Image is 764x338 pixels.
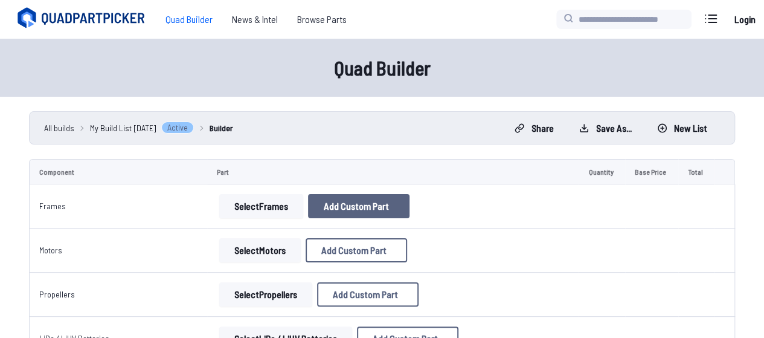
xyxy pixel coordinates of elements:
span: Add Custom Part [333,290,398,299]
span: Add Custom Part [321,245,387,255]
button: SelectPropellers [219,282,312,307]
span: Active [161,122,194,134]
button: Add Custom Part [308,194,409,218]
a: Frames [39,201,66,211]
td: Base Price [625,159,678,184]
button: SelectFrames [219,194,303,218]
td: Component [29,159,207,184]
button: SelectMotors [219,238,301,262]
td: Part [207,159,579,184]
a: My Build List [DATE]Active [90,122,194,134]
button: Share [504,119,564,138]
a: Builder [210,122,233,134]
a: News & Intel [222,7,287,31]
span: My Build List [DATE] [90,122,156,134]
span: Add Custom Part [324,201,389,211]
a: All builds [44,122,74,134]
h1: Quad Builder [14,53,750,82]
td: Quantity [579,159,624,184]
a: Quad Builder [156,7,222,31]
a: SelectFrames [217,194,306,218]
td: Total [678,159,714,184]
a: Browse Parts [287,7,356,31]
button: New List [647,119,717,138]
a: SelectPropellers [217,282,315,307]
a: Motors [39,245,62,255]
button: Add Custom Part [317,282,419,307]
a: SelectMotors [217,238,303,262]
button: Add Custom Part [306,238,407,262]
a: Login [730,7,759,31]
a: Propellers [39,289,75,299]
button: Save as... [569,119,642,138]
